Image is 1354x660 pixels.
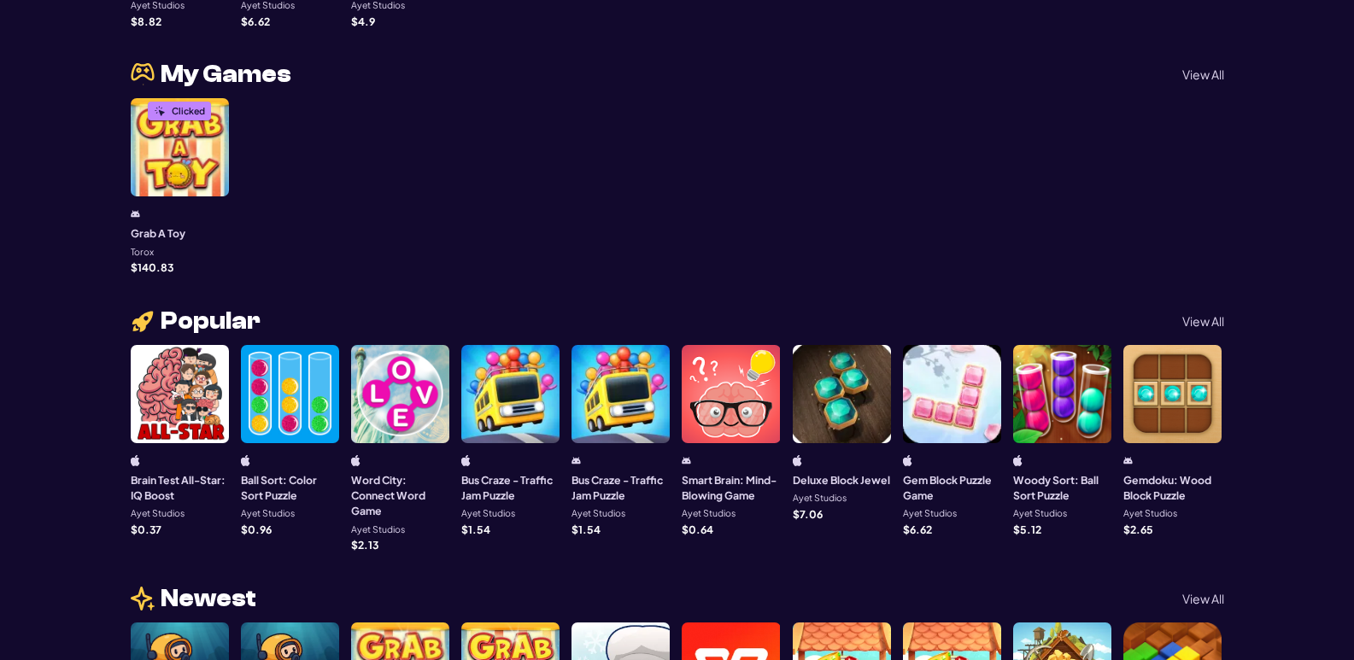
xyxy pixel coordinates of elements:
img: ios [131,455,140,466]
img: news [131,587,155,610]
p: Torox [131,248,154,257]
p: $ 5.12 [1013,524,1041,534]
p: $ 7.06 [793,509,823,519]
img: android [571,455,581,466]
span: Popular [161,309,261,333]
p: $ 8.82 [131,16,161,26]
p: $ 0.37 [131,524,161,534]
p: Ayet Studios [131,509,185,518]
p: $ 1.54 [461,524,490,534]
img: money [131,62,155,85]
p: $ 2.13 [351,540,378,550]
h3: Woody Sort: Ball Sort Puzzle [1013,472,1111,504]
p: View All [1182,68,1224,80]
img: android [682,455,691,466]
img: ios [793,455,802,466]
p: Ayet Studios [793,494,847,503]
p: $ 140.83 [131,262,173,272]
img: ios [241,455,250,466]
img: ios [903,455,912,466]
p: Ayet Studios [241,509,295,518]
p: $ 0.96 [241,524,272,534]
h3: Gemdoku: Wood Block Puzzle [1123,472,1222,504]
span: My Games [161,62,291,86]
p: Ayet Studios [461,509,515,518]
p: $ 6.62 [241,16,270,26]
h3: Deluxe Block Jewel [793,472,890,488]
h3: Gem Block Puzzle Game [903,472,1001,504]
p: View All [1182,315,1224,327]
img: ios [461,455,471,466]
p: Ayet Studios [241,1,295,10]
img: ios [1013,455,1023,466]
p: $ 4.9 [351,16,375,26]
p: Ayet Studios [571,509,625,518]
p: Ayet Studios [351,525,405,534]
h3: Smart Brain: Mind-Blowing Game [682,472,780,504]
img: android [1123,455,1133,466]
div: Clicked [172,107,205,116]
p: Ayet Studios [903,509,957,518]
p: Ayet Studios [131,1,185,10]
h3: Word City: Connect Word Game [351,472,449,519]
h3: Brain Test All-Star: IQ Boost [131,472,229,504]
p: Ayet Studios [351,1,405,10]
img: rocket [131,309,155,334]
img: Clicked [154,105,166,117]
p: View All [1182,593,1224,605]
h3: Ball Sort: Color Sort Puzzle [241,472,339,504]
p: $ 1.54 [571,524,601,534]
p: Ayet Studios [682,509,736,518]
img: android [131,208,140,219]
p: $ 2.65 [1123,524,1153,534]
p: Ayet Studios [1013,509,1067,518]
p: $ 6.62 [903,524,932,534]
p: $ 0.64 [682,524,713,534]
h3: Grab A Toy [131,225,185,241]
p: Ayet Studios [1123,509,1177,518]
span: Newest [161,587,256,610]
h3: Bus Craze - Traffic Jam Puzzle [461,472,560,504]
h3: Bus Craze - Traffic Jam Puzzle [571,472,670,504]
img: ios [351,455,360,466]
